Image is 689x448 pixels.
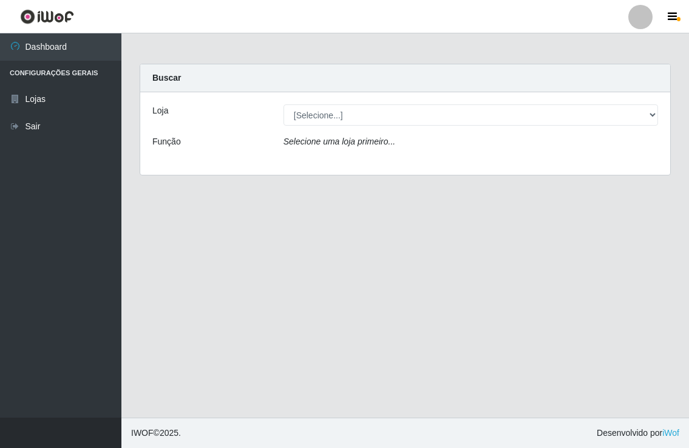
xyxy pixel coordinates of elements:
[152,104,168,117] label: Loja
[152,73,181,83] strong: Buscar
[131,427,181,440] span: © 2025 .
[152,135,181,148] label: Função
[20,9,74,24] img: CoreUI Logo
[597,427,679,440] span: Desenvolvido por
[131,428,154,438] span: IWOF
[283,137,395,146] i: Selecione uma loja primeiro...
[662,428,679,438] a: iWof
